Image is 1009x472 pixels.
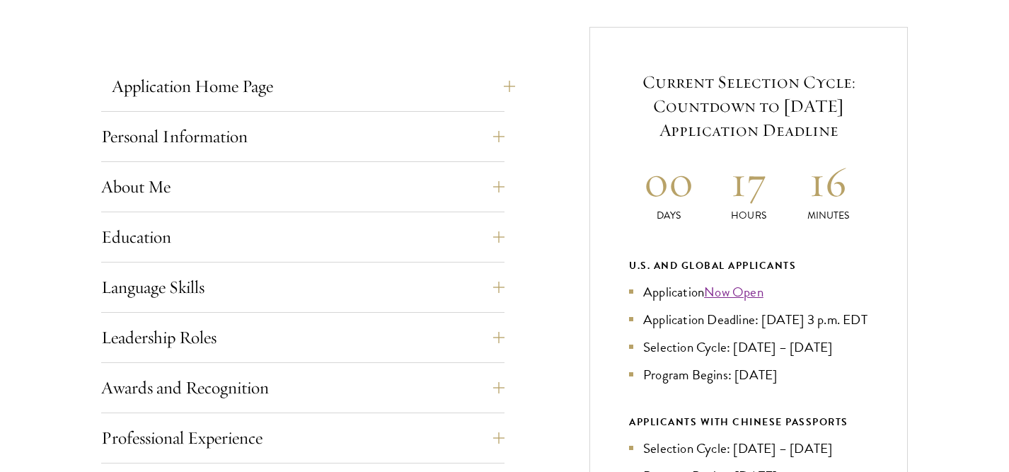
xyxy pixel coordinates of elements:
h2: 17 [709,155,789,208]
button: Leadership Roles [101,321,504,355]
div: U.S. and Global Applicants [629,257,868,275]
button: Education [101,220,504,254]
li: Application Deadline: [DATE] 3 p.m. EDT [629,309,868,330]
button: Professional Experience [101,421,504,455]
a: Now Open [704,282,763,302]
p: Minutes [788,208,868,223]
button: Application Home Page [112,69,515,103]
h2: 00 [629,155,709,208]
button: Personal Information [101,120,504,154]
button: Language Skills [101,270,504,304]
li: Application [629,282,868,302]
div: APPLICANTS WITH CHINESE PASSPORTS [629,413,868,431]
h5: Current Selection Cycle: Countdown to [DATE] Application Deadline [629,70,868,142]
li: Program Begins: [DATE] [629,364,868,385]
li: Selection Cycle: [DATE] – [DATE] [629,337,868,357]
p: Hours [709,208,789,223]
button: Awards and Recognition [101,371,504,405]
h2: 16 [788,155,868,208]
li: Selection Cycle: [DATE] – [DATE] [629,438,868,459]
p: Days [629,208,709,223]
button: About Me [101,170,504,204]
